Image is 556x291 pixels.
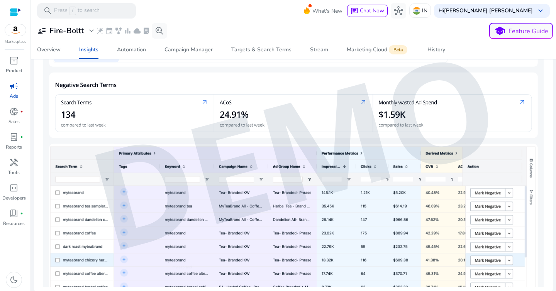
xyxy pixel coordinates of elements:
p: Tools [8,169,20,176]
div: Overview [37,47,61,52]
span: hub [394,6,403,15]
button: hub [391,3,406,19]
div: Automation [117,47,146,52]
p: Reports [6,144,22,151]
span: What's New [312,4,342,18]
span: lab_profile [142,27,150,35]
button: schoolFeature Guide [489,23,553,39]
p: Ads [10,93,18,100]
p: Developers [2,195,26,201]
span: family_history [115,27,122,35]
span: expand_more [87,26,96,36]
span: fiber_manual_record [20,212,23,215]
span: code_blocks [9,183,19,193]
span: user_attributes [37,26,46,36]
p: Product [6,67,22,74]
button: chatChat Now [347,5,388,17]
span: inventory_2 [9,56,19,65]
span: school [494,25,505,37]
span: search [43,6,53,15]
span: lab_profile [9,132,19,142]
span: wand_stars [96,27,104,35]
button: search_insights [152,23,167,39]
div: Insights [79,47,98,52]
p: Feature Guide [509,27,548,36]
span: dark_mode [9,275,19,284]
img: in.svg [413,7,420,15]
span: handyman [9,158,19,167]
span: book_4 [9,209,19,218]
p: Marketplace [5,39,26,45]
span: donut_small [9,107,19,116]
div: History [427,47,445,52]
span: Beta [389,45,407,54]
div: Stream [310,47,328,52]
span: bar_chart [124,27,132,35]
span: campaign [9,81,19,91]
span: event [105,27,113,35]
p: IN [422,4,427,17]
h3: Fire-Boltt [49,26,84,36]
div: Marketing Cloud [347,47,409,53]
span: cloud [133,27,141,35]
span: / [69,7,76,15]
span: chat [351,7,358,15]
img: amazon.svg [5,24,26,36]
p: Press to search [54,7,100,15]
span: search_insights [155,26,164,36]
div: Targets & Search Terms [231,47,292,52]
div: Campaign Manager [164,47,213,52]
p: Resources [3,220,25,227]
span: keyboard_arrow_down [536,6,545,15]
span: fiber_manual_record [20,110,23,113]
p: Hi [439,8,533,14]
b: [PERSON_NAME] [PERSON_NAME] [444,7,533,14]
span: Chat Now [360,7,384,14]
span: fiber_manual_record [20,135,23,139]
p: Sales [8,118,20,125]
